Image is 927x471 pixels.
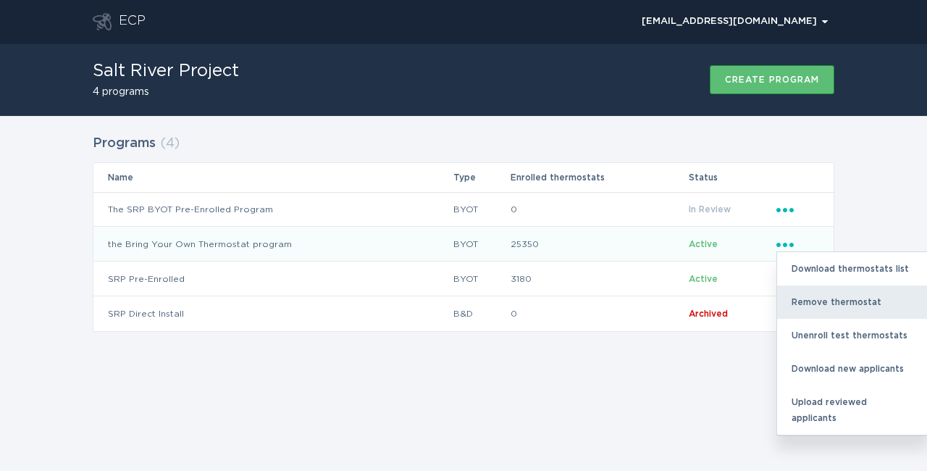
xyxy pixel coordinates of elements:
button: Create program [710,65,834,94]
span: Active [689,240,718,249]
div: ECP [119,13,146,30]
td: BYOT [453,262,510,296]
th: Status [688,163,776,192]
h2: 4 programs [93,87,239,97]
span: Archived [689,309,728,318]
tr: a0b0f717dff949a89336f04fd84d6a7f [93,296,834,331]
th: Name [93,163,453,192]
th: Type [453,163,510,192]
h2: Programs [93,130,156,157]
div: Popover menu [776,201,819,217]
td: 25350 [510,227,688,262]
h1: Salt River Project [93,62,239,80]
span: Active [689,275,718,283]
td: BYOT [453,227,510,262]
td: 0 [510,192,688,227]
tr: d62bfd2384384017b641378cc5eb144d [93,227,834,262]
td: 3180 [510,262,688,296]
div: Create program [725,75,819,84]
td: The SRP BYOT Pre-Enrolled Program [93,192,453,227]
tr: d44dde3c0a5e4e9e979476dd6c74c3fc [93,262,834,296]
div: Popover menu [635,11,834,33]
td: 0 [510,296,688,331]
button: Open user account details [635,11,834,33]
td: the Bring Your Own Thermostat program [93,227,453,262]
td: SRP Direct Install [93,296,453,331]
span: In Review [689,205,731,214]
div: [EMAIL_ADDRESS][DOMAIN_NAME] [642,17,828,26]
td: BYOT [453,192,510,227]
tr: Table Headers [93,163,834,192]
th: Enrolled thermostats [510,163,688,192]
tr: 87f64b6abc934536b5cf0655e8dbc3f8 [93,192,834,227]
td: SRP Pre-Enrolled [93,262,453,296]
span: ( 4 ) [160,137,180,150]
button: Go to dashboard [93,13,112,30]
td: B&D [453,296,510,331]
